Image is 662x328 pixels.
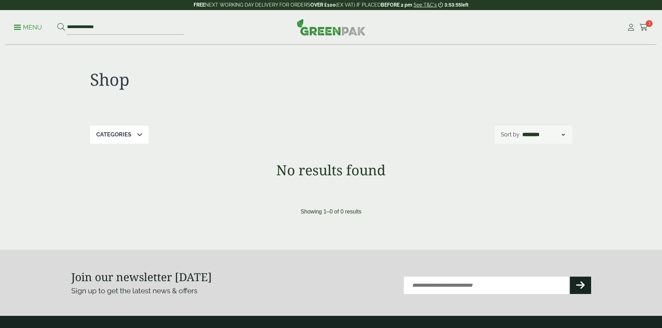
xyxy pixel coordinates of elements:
[646,20,653,27] span: 3
[381,2,412,8] strong: BEFORE 2 pm
[71,269,212,284] strong: Join our newsletter [DATE]
[297,19,366,35] img: GreenPak Supplies
[521,131,566,139] select: Shop order
[14,23,42,32] p: Menu
[639,24,648,31] i: Cart
[301,208,361,216] p: Showing 1–0 of 0 results
[96,131,131,139] p: Categories
[627,24,635,31] i: My Account
[71,162,591,178] h1: No results found
[461,2,468,8] span: left
[414,2,437,8] a: See T&C's
[444,2,461,8] span: 3:53:55
[501,131,520,139] p: Sort by
[194,2,205,8] strong: FREE
[14,23,42,30] a: Menu
[90,69,331,90] h1: Shop
[639,22,648,33] a: 3
[71,285,305,296] p: Sign up to get the latest news & offers
[310,2,336,8] strong: OVER £100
